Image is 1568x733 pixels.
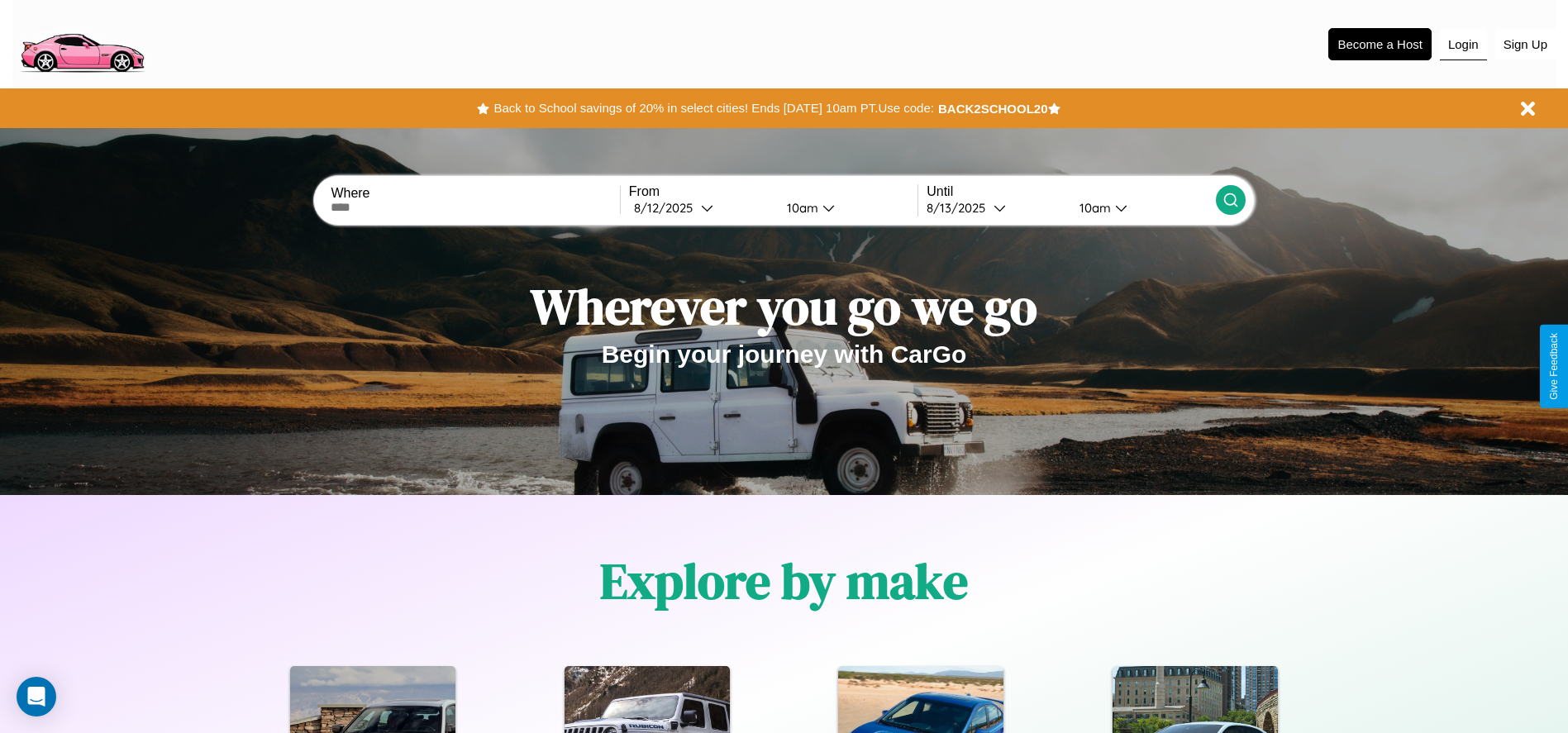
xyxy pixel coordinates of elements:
button: Sign Up [1495,29,1556,59]
img: logo [12,8,151,77]
button: Back to School savings of 20% in select cities! Ends [DATE] 10am PT.Use code: [489,97,937,120]
div: Give Feedback [1548,333,1560,400]
label: Until [927,184,1215,199]
b: BACK2SCHOOL20 [938,102,1048,116]
button: Become a Host [1328,28,1432,60]
button: Login [1440,29,1487,60]
label: From [629,184,917,199]
div: Open Intercom Messenger [17,677,56,716]
button: 10am [774,199,918,217]
div: 10am [1071,200,1115,216]
label: Where [331,186,619,201]
div: 8 / 12 / 2025 [634,200,701,216]
button: 10am [1066,199,1216,217]
div: 10am [779,200,822,216]
div: 8 / 13 / 2025 [927,200,994,216]
button: 8/12/2025 [629,199,774,217]
h1: Explore by make [600,547,968,615]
